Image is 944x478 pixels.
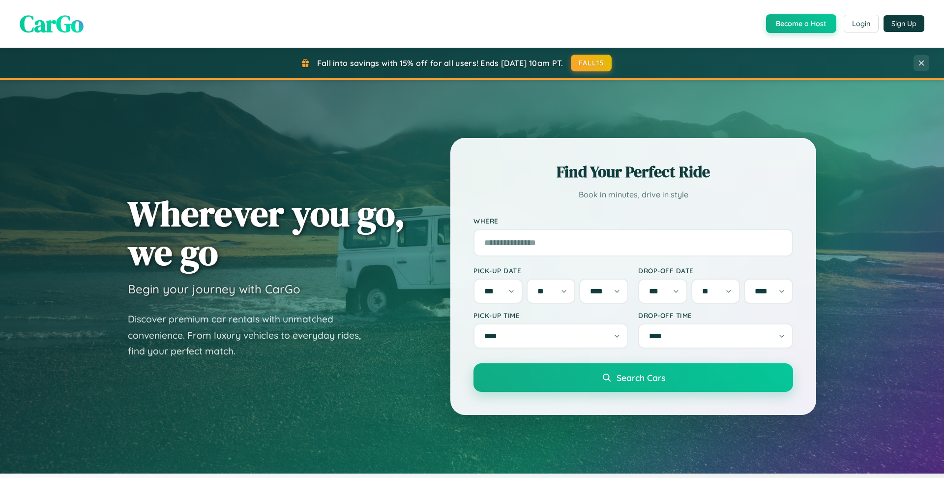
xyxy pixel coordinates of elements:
[128,282,300,296] h3: Begin your journey with CarGo
[473,217,793,225] label: Where
[473,161,793,183] h2: Find Your Perfect Ride
[317,58,563,68] span: Fall into savings with 15% off for all users! Ends [DATE] 10am PT.
[473,311,628,319] label: Pick-up Time
[638,266,793,275] label: Drop-off Date
[617,372,665,383] span: Search Cars
[128,194,405,272] h1: Wherever you go, we go
[473,266,628,275] label: Pick-up Date
[473,188,793,202] p: Book in minutes, drive in style
[571,55,612,71] button: FALL15
[20,7,84,40] span: CarGo
[128,311,374,359] p: Discover premium car rentals with unmatched convenience. From luxury vehicles to everyday rides, ...
[884,15,924,32] button: Sign Up
[638,311,793,319] label: Drop-off Time
[473,363,793,392] button: Search Cars
[844,15,879,32] button: Login
[766,14,836,33] button: Become a Host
